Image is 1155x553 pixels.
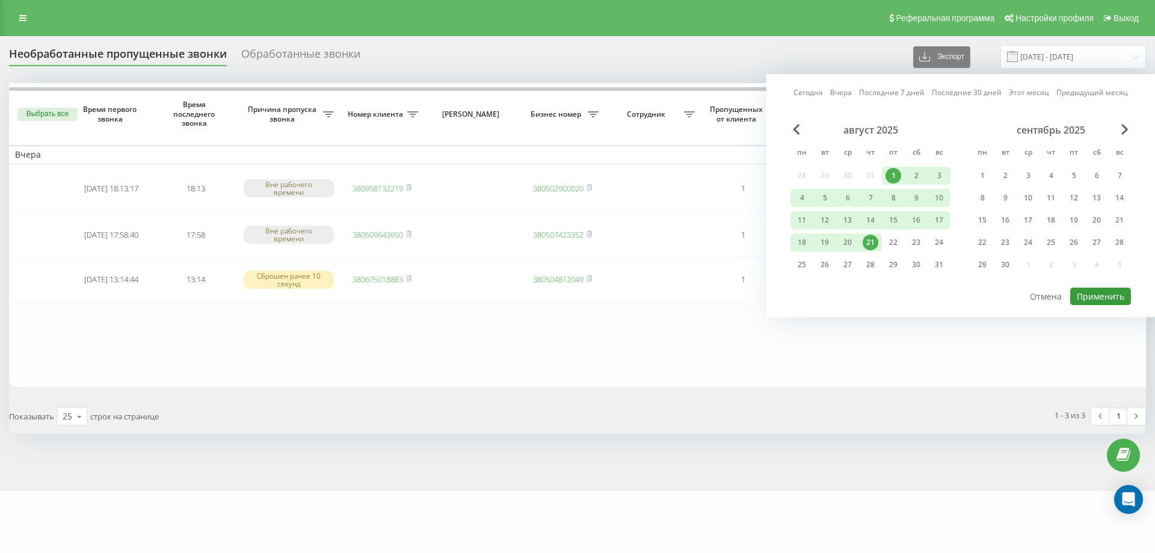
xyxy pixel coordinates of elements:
div: 15 [885,212,901,228]
div: 28 [1112,235,1127,250]
div: 31 [931,257,947,273]
abbr: суббота [1088,144,1106,162]
div: вт 2 сент. 2025 г. [994,167,1017,185]
div: вт 12 авг. 2025 г. [813,211,836,229]
button: Применить [1070,288,1131,305]
div: 10 [1020,190,1036,206]
a: Сегодня [793,87,823,98]
a: Последние 30 дней [932,87,1002,98]
div: вт 23 сент. 2025 г. [994,233,1017,252]
div: 1 - 3 из 3 [1055,409,1085,421]
div: пт 1 авг. 2025 г. [882,167,905,185]
div: пт 29 авг. 2025 г. [882,256,905,274]
div: вс 17 авг. 2025 г. [928,211,950,229]
div: 18 [794,235,810,250]
div: Сброшен ранее 10 секунд [244,271,334,289]
abbr: среда [839,144,857,162]
a: Этот месяц [1009,87,1049,98]
div: 8 [885,190,901,206]
abbr: вторник [996,144,1014,162]
div: август 2025 [790,124,950,136]
abbr: пятница [1065,144,1083,162]
abbr: понедельник [793,144,811,162]
div: ср 6 авг. 2025 г. [836,189,859,207]
div: 13 [840,212,855,228]
div: 17 [1020,212,1036,228]
abbr: среда [1019,144,1037,162]
a: 380502900020 [533,183,584,194]
a: Вчера [830,87,852,98]
div: 5 [817,190,833,206]
div: 10 [931,190,947,206]
div: вт 9 сент. 2025 г. [994,189,1017,207]
button: Отмена [1023,288,1068,305]
div: 14 [863,212,878,228]
span: Время первого звонка [79,105,144,123]
div: 5 [1066,168,1082,184]
div: Вне рабочего времени [244,226,334,244]
div: сб 9 авг. 2025 г. [905,189,928,207]
span: Сотрудник [611,110,684,119]
div: чт 11 сент. 2025 г. [1039,189,1062,207]
div: чт 18 сент. 2025 г. [1039,211,1062,229]
div: пн 8 сент. 2025 г. [971,189,994,207]
div: сб 13 сент. 2025 г. [1085,189,1108,207]
a: Последние 7 дней [859,87,925,98]
abbr: суббота [907,144,925,162]
div: 24 [931,235,947,250]
div: пн 22 сент. 2025 г. [971,233,994,252]
span: Previous Month [793,124,800,135]
span: Причина пропуска звонка [244,105,323,123]
div: 13 [1089,190,1104,206]
td: 18:13 [153,167,238,211]
abbr: вторник [816,144,834,162]
span: Next Month [1121,124,1129,135]
div: вс 7 сент. 2025 г. [1108,167,1131,185]
div: 25 [1043,235,1059,250]
div: 29 [975,257,990,273]
div: 4 [794,190,810,206]
div: 4 [1043,168,1059,184]
div: 25 [794,257,810,273]
div: ср 10 сент. 2025 г. [1017,189,1039,207]
div: пн 4 авг. 2025 г. [790,189,813,207]
div: Open Intercom Messenger [1114,485,1143,514]
span: строк на странице [90,411,159,422]
div: ср 13 авг. 2025 г. [836,211,859,229]
div: 11 [1043,190,1059,206]
div: 20 [840,235,855,250]
a: 1 [1109,408,1127,425]
div: 16 [908,212,924,228]
div: пн 29 сент. 2025 г. [971,256,994,274]
div: 27 [1089,235,1104,250]
abbr: воскресенье [930,144,948,162]
div: ср 3 сент. 2025 г. [1017,167,1039,185]
div: 3 [1020,168,1036,184]
div: 7 [1112,168,1127,184]
div: сб 16 авг. 2025 г. [905,211,928,229]
div: 8 [975,190,990,206]
div: вс 21 сент. 2025 г. [1108,211,1131,229]
div: 29 [885,257,901,273]
div: сб 23 авг. 2025 г. [905,233,928,252]
div: 16 [997,212,1013,228]
span: Показывать [9,411,54,422]
abbr: пятница [884,144,902,162]
div: Необработанные пропущенные звонки [9,48,227,66]
span: Выход [1113,13,1139,23]
div: чт 14 авг. 2025 г. [859,211,882,229]
div: вс 14 сент. 2025 г. [1108,189,1131,207]
a: 380507423352 [533,229,584,240]
div: ср 24 сент. 2025 г. [1017,233,1039,252]
div: 1 [975,168,990,184]
div: пт 5 сент. 2025 г. [1062,167,1085,185]
div: 23 [908,235,924,250]
div: пт 19 сент. 2025 г. [1062,211,1085,229]
a: 380675018883 [353,274,403,285]
div: вс 28 сент. 2025 г. [1108,233,1131,252]
div: 18 [1043,212,1059,228]
div: 30 [997,257,1013,273]
td: 1 [701,213,785,257]
div: 19 [1066,212,1082,228]
div: 11 [794,212,810,228]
